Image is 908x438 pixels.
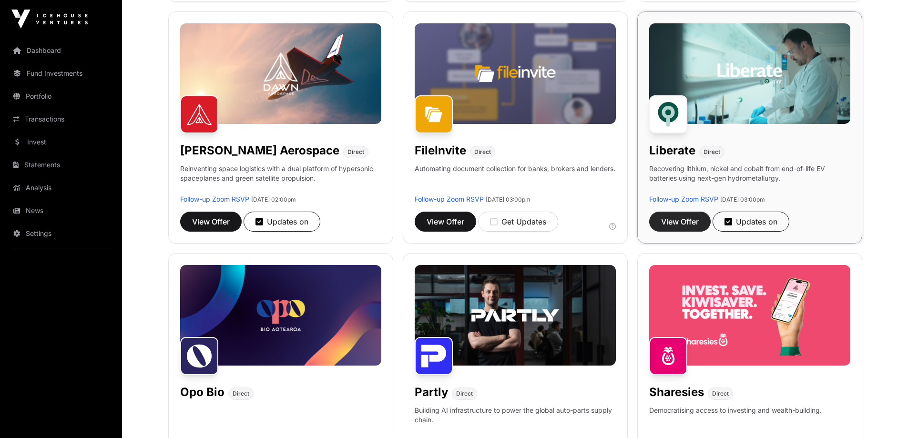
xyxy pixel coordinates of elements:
h1: FileInvite [415,143,466,158]
span: Direct [712,390,729,397]
a: Settings [8,223,114,244]
span: [DATE] 03:00pm [720,196,765,203]
h1: Opo Bio [180,385,224,400]
p: Recovering lithium, nickel and cobalt from end-of-life EV batteries using next-gen hydrometallurgy. [649,164,850,194]
p: Automating document collection for banks, brokers and lenders. [415,164,615,194]
span: Direct [456,390,473,397]
button: View Offer [649,212,711,232]
a: News [8,200,114,221]
iframe: Chat Widget [860,392,908,438]
span: Direct [233,390,249,397]
img: File-Invite-Banner.jpg [415,23,616,124]
span: View Offer [192,216,230,227]
span: Direct [347,148,364,156]
img: Opo-Bio-Banner.jpg [180,265,381,366]
img: Dawn-Banner.jpg [180,23,381,124]
div: Get Updates [490,216,546,227]
a: Follow-up Zoom RSVP [180,195,249,203]
a: Fund Investments [8,63,114,84]
a: Statements [8,154,114,175]
img: Icehouse Ventures Logo [11,10,88,29]
p: Building AI infrastructure to power the global auto-parts supply chain. [415,406,616,436]
img: Sharesies-Banner.jpg [649,265,850,366]
span: View Offer [661,216,699,227]
img: Liberate-Banner.jpg [649,23,850,124]
span: [DATE] 03:00pm [486,196,531,203]
button: Updates on [244,212,320,232]
button: View Offer [415,212,476,232]
img: Partly [415,337,453,375]
a: Follow-up Zoom RSVP [415,195,484,203]
a: Dashboard [8,40,114,61]
img: Partly-Banner.jpg [415,265,616,366]
p: Reinventing space logistics with a dual platform of hypersonic spaceplanes and green satellite pr... [180,164,381,194]
a: Portfolio [8,86,114,107]
a: Analysis [8,177,114,198]
img: Dawn Aerospace [180,95,218,133]
span: Direct [474,148,491,156]
h1: Sharesies [649,385,704,400]
h1: Partly [415,385,448,400]
img: Opo Bio [180,337,218,375]
img: Sharesies [649,337,687,375]
span: View Offer [427,216,464,227]
p: Democratising access to investing and wealth-building. [649,406,822,436]
a: Follow-up Zoom RSVP [649,195,718,203]
a: Invest [8,132,114,153]
div: Updates on [724,216,777,227]
h1: Liberate [649,143,695,158]
a: Transactions [8,109,114,130]
span: Direct [704,148,720,156]
h1: [PERSON_NAME] Aerospace [180,143,339,158]
button: View Offer [180,212,242,232]
div: Updates on [255,216,308,227]
img: FileInvite [415,95,453,133]
button: Get Updates [478,212,558,232]
img: Liberate [649,95,687,133]
button: Updates on [713,212,789,232]
span: [DATE] 02:00pm [251,196,296,203]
